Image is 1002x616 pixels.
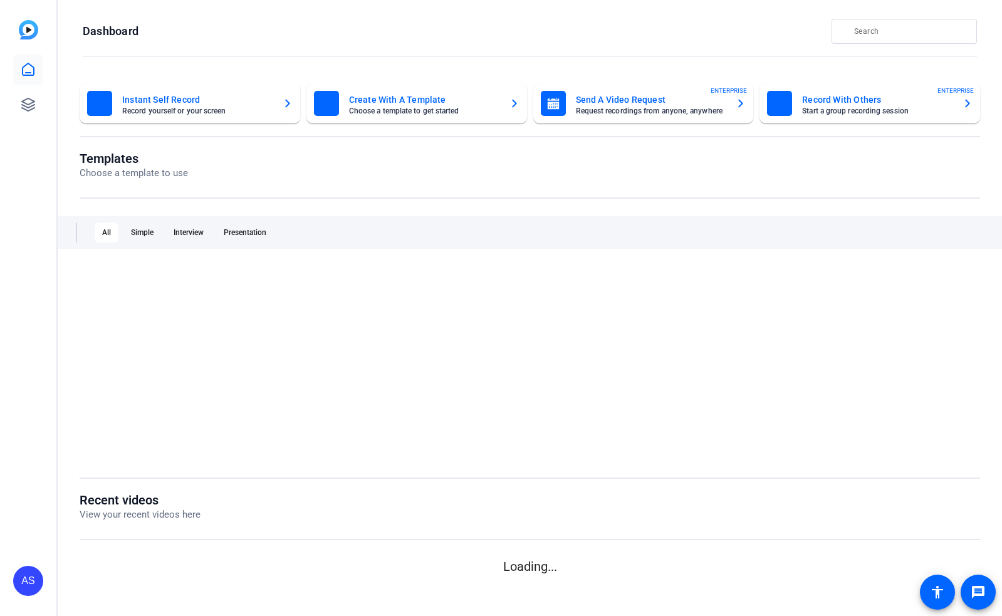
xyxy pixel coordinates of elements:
[123,222,161,243] div: Simple
[80,493,201,508] h1: Recent videos
[216,222,274,243] div: Presentation
[122,92,273,107] mat-card-title: Instant Self Record
[349,107,499,115] mat-card-subtitle: Choose a template to get started
[80,166,188,180] p: Choose a template to use
[937,86,974,95] span: ENTERPRISE
[576,107,726,115] mat-card-subtitle: Request recordings from anyone, anywhere
[80,557,980,576] p: Loading...
[971,585,986,600] mat-icon: message
[122,107,273,115] mat-card-subtitle: Record yourself or your screen
[854,24,967,39] input: Search
[576,92,726,107] mat-card-title: Send A Video Request
[711,86,747,95] span: ENTERPRISE
[80,508,201,522] p: View your recent videos here
[306,83,527,123] button: Create With A TemplateChoose a template to get started
[802,107,952,115] mat-card-subtitle: Start a group recording session
[80,83,300,123] button: Instant Self RecordRecord yourself or your screen
[533,83,754,123] button: Send A Video RequestRequest recordings from anyone, anywhereENTERPRISE
[83,24,138,39] h1: Dashboard
[930,585,945,600] mat-icon: accessibility
[802,92,952,107] mat-card-title: Record With Others
[759,83,980,123] button: Record With OthersStart a group recording sessionENTERPRISE
[13,566,43,596] div: AS
[166,222,211,243] div: Interview
[80,151,188,166] h1: Templates
[349,92,499,107] mat-card-title: Create With A Template
[95,222,118,243] div: All
[19,20,38,39] img: blue-gradient.svg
